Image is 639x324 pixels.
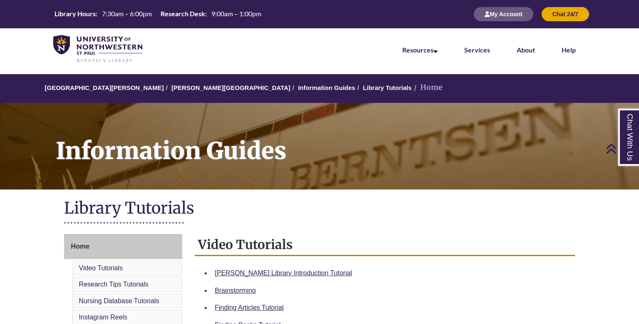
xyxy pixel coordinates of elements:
[215,287,256,294] a: Brainstorming
[542,10,589,17] a: Chat 24/7
[51,9,99,18] th: Library Hours:
[64,198,575,220] h1: Library Tutorials
[79,314,128,321] a: Instagram Reels
[542,7,589,21] button: Chat 24/7
[606,143,637,154] a: Back to Top
[53,35,142,63] img: UNWSP Library Logo
[79,297,159,304] a: Nursing Database Tutorials
[363,84,411,91] a: Library Tutorials
[195,234,575,256] h2: Video Tutorials
[211,10,261,17] span: 9:00am – 1:00pm
[412,82,443,94] li: Home
[298,84,355,91] a: Information Guides
[215,304,283,311] a: Finding Articles Tutorial
[102,10,152,17] span: 7:30am – 6:00pm
[45,84,164,91] a: [GEOGRAPHIC_DATA][PERSON_NAME]
[464,46,490,54] a: Services
[474,7,533,21] button: My Account
[71,243,89,250] span: Home
[562,46,576,54] a: Help
[79,264,123,272] a: Video Tutorials
[64,234,183,259] a: Home
[517,46,535,54] a: About
[215,269,352,277] a: [PERSON_NAME] Library Introduction Tutorial
[402,46,438,54] a: Resources
[171,84,290,91] a: [PERSON_NAME][GEOGRAPHIC_DATA]
[157,9,208,18] th: Research Desk:
[47,103,639,179] h1: Information Guides
[51,9,265,18] table: Hours Today
[51,9,265,19] a: Hours Today
[474,10,533,17] a: My Account
[79,281,149,288] a: Research Tips Tutorials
